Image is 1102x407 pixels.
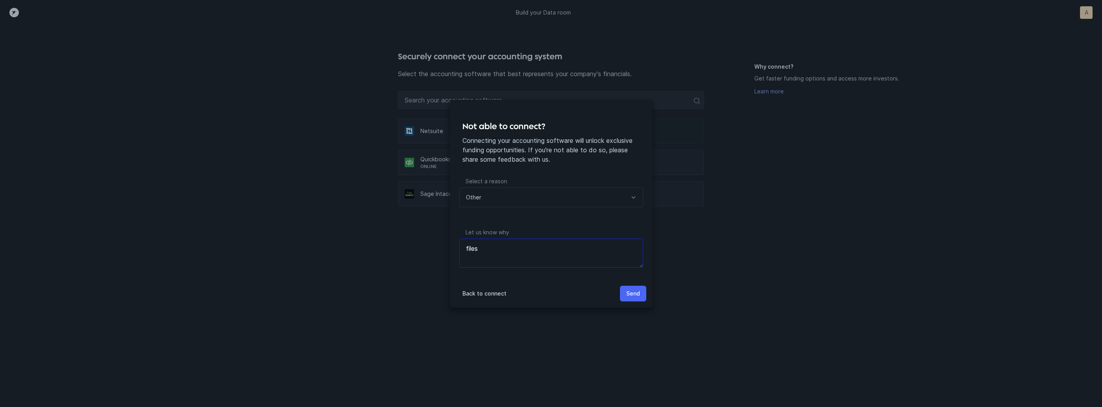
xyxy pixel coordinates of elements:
p: Back to connect [462,289,506,298]
p: Other [466,193,481,202]
p: Connecting your accounting software will unlock exclusive funding opportunities. If you're not ab... [462,136,640,164]
textarea: files [459,239,643,268]
p: Select a reason [459,177,643,188]
p: Let us know why [459,228,643,239]
p: Send [626,289,640,298]
button: Back to connect [456,286,513,301]
h4: Not able to connect? [462,120,640,133]
button: Send [620,286,646,301]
